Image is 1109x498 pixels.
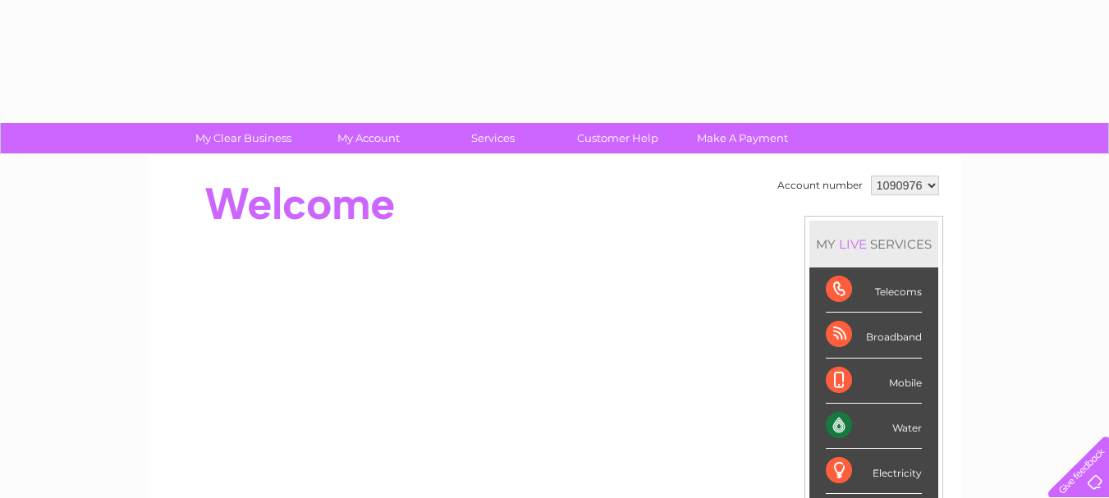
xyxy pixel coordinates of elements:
[809,221,938,267] div: MY SERVICES
[826,404,922,449] div: Water
[300,123,436,153] a: My Account
[826,449,922,494] div: Electricity
[826,267,922,313] div: Telecoms
[675,123,810,153] a: Make A Payment
[773,171,867,199] td: Account number
[826,359,922,404] div: Mobile
[176,123,311,153] a: My Clear Business
[826,313,922,358] div: Broadband
[550,123,685,153] a: Customer Help
[425,123,561,153] a: Services
[836,236,870,252] div: LIVE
